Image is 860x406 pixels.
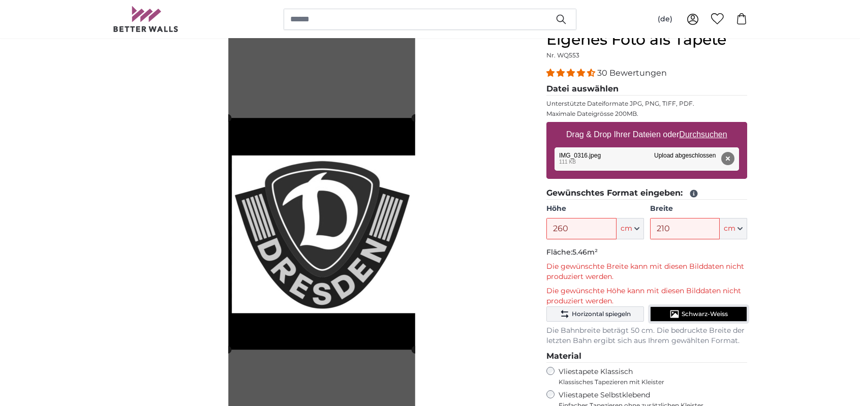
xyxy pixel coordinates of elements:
legend: Material [546,350,747,363]
img: Betterwalls [113,6,179,32]
label: Breite [650,204,747,214]
span: cm [724,224,735,234]
button: Schwarz-Weiss [650,306,747,322]
legend: Gewünschtes Format eingeben: [546,187,747,200]
button: cm [617,218,644,239]
button: Horizontal spiegeln [546,306,643,322]
p: Die Bahnbreite beträgt 50 cm. Die bedruckte Breite der letzten Bahn ergibt sich aus Ihrem gewählt... [546,326,747,346]
label: Drag & Drop Ihrer Dateien oder [562,124,731,145]
p: Fläche: [546,247,747,258]
u: Durchsuchen [680,130,727,139]
button: cm [720,218,747,239]
span: 4.33 stars [546,68,597,78]
span: Horizontal spiegeln [572,310,631,318]
label: Höhe [546,204,643,214]
p: Die gewünschte Höhe kann mit diesen Bilddaten nicht produziert werden. [546,286,747,306]
p: Die gewünschte Breite kann mit diesen Bilddaten nicht produziert werden. [546,262,747,282]
h1: Eigenes Foto als Tapete [546,30,747,49]
span: cm [621,224,632,234]
span: Schwarz-Weiss [682,310,728,318]
span: Nr. WQ553 [546,51,579,59]
legend: Datei auswählen [546,83,747,96]
span: 30 Bewertungen [597,68,667,78]
span: 5.46m² [572,247,598,257]
label: Vliestapete Klassisch [559,367,739,386]
p: Unterstützte Dateiformate JPG, PNG, TIFF, PDF. [546,100,747,108]
button: (de) [650,10,681,28]
p: Maximale Dateigrösse 200MB. [546,110,747,118]
span: Klassisches Tapezieren mit Kleister [559,378,739,386]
